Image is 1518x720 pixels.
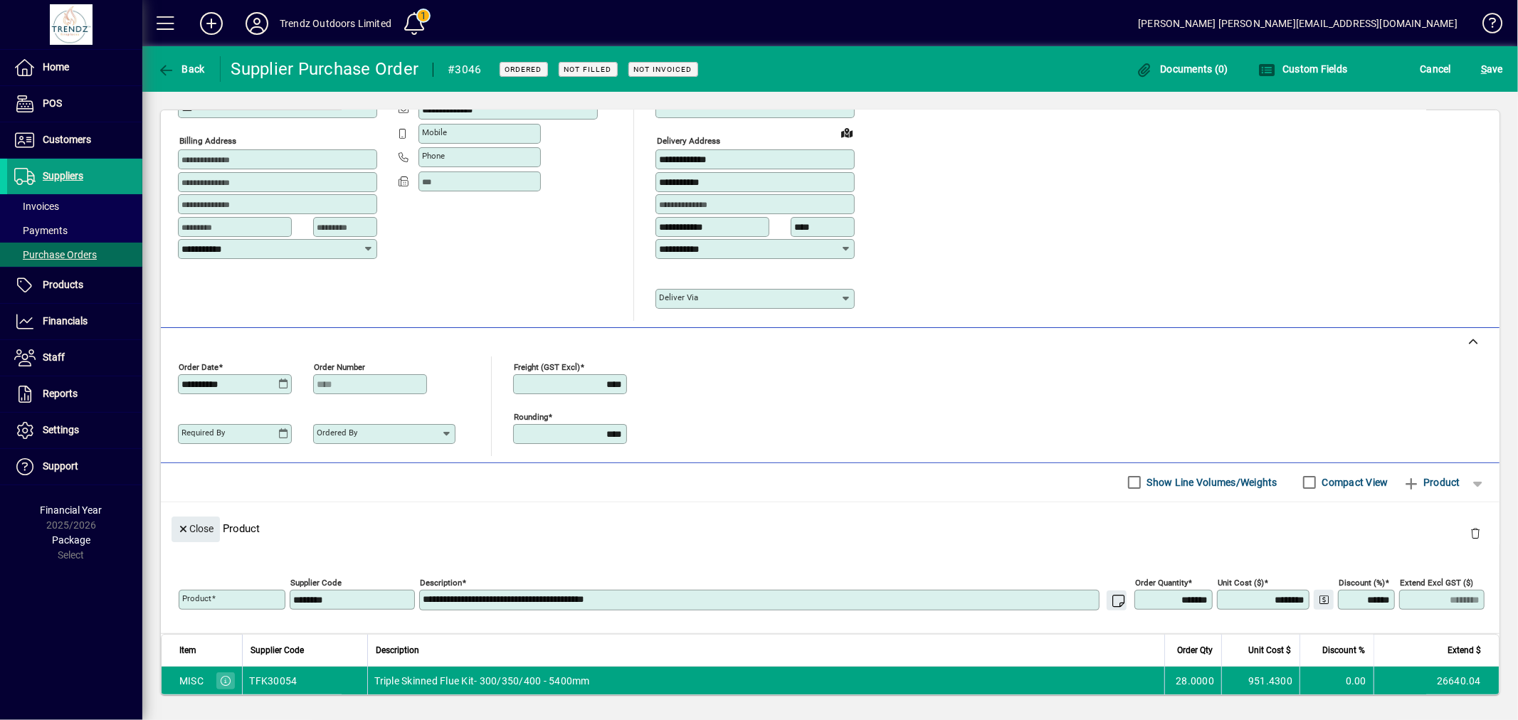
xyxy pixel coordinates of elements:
[7,449,142,485] a: Support
[375,674,590,688] span: Triple Skinned Flue Kit- 300/350/400 - 5400mm
[505,65,542,74] span: Ordered
[1164,667,1221,695] td: 28.0000
[314,361,365,371] mat-label: Order number
[1135,577,1188,587] mat-label: Order Quantity
[422,151,445,161] mat-label: Phone
[43,279,83,290] span: Products
[1177,642,1213,658] span: Order Qty
[179,642,196,658] span: Item
[7,86,142,122] a: POS
[1248,642,1291,658] span: Unit Cost $
[659,292,698,302] mat-label: Deliver via
[1136,63,1228,75] span: Documents (0)
[1400,577,1473,587] mat-label: Extend excl GST ($)
[1472,3,1500,49] a: Knowledge Base
[1144,475,1277,489] label: Show Line Volumes/Weights
[1374,667,1499,695] td: 26640.04
[7,122,142,158] a: Customers
[154,56,209,82] button: Back
[1396,470,1467,495] button: Product
[7,50,142,85] a: Home
[1138,12,1458,35] div: [PERSON_NAME] [PERSON_NAME][EMAIL_ADDRESS][DOMAIN_NAME]
[157,63,205,75] span: Back
[189,11,234,36] button: Add
[14,225,68,236] span: Payments
[43,460,78,472] span: Support
[168,522,223,534] app-page-header-button: Close
[231,58,419,80] div: Supplier Purchase Order
[1258,63,1348,75] span: Custom Fields
[1339,577,1385,587] mat-label: Discount (%)
[43,61,69,73] span: Home
[1458,517,1492,551] button: Delete
[290,577,342,587] mat-label: Supplier Code
[1481,63,1487,75] span: S
[177,517,214,541] span: Close
[7,243,142,267] a: Purchase Orders
[1300,667,1374,695] td: 0.00
[1477,56,1507,82] button: Save
[1481,58,1503,80] span: ave
[1448,642,1481,658] span: Extend $
[836,121,858,144] a: View on map
[41,504,102,516] span: Financial Year
[1132,56,1232,82] button: Documents (0)
[1319,475,1388,489] label: Compact View
[514,361,580,371] mat-label: Freight (GST excl)
[7,304,142,339] a: Financials
[43,170,83,181] span: Suppliers
[1421,58,1452,80] span: Cancel
[43,388,78,399] span: Reports
[7,413,142,448] a: Settings
[182,593,211,603] mat-label: Product
[422,127,447,137] mat-label: Mobile
[448,58,481,81] div: #3046
[280,12,391,35] div: Trendz Outdoors Limited
[1322,642,1365,658] span: Discount %
[317,428,357,438] mat-label: Ordered by
[179,361,218,371] mat-label: Order date
[420,577,462,587] mat-label: Description
[7,376,142,412] a: Reports
[1458,526,1492,539] app-page-header-button: Delete
[43,97,62,109] span: POS
[14,201,59,212] span: Invoices
[181,428,225,438] mat-label: Required by
[161,502,1499,554] div: Product
[7,194,142,218] a: Invoices
[634,65,692,74] span: Not Invoiced
[1221,667,1300,695] td: 951.4300
[43,134,91,145] span: Customers
[1417,56,1455,82] button: Cancel
[14,249,97,260] span: Purchase Orders
[172,517,220,542] button: Close
[7,218,142,243] a: Payments
[43,424,79,435] span: Settings
[52,534,90,546] span: Package
[43,351,65,363] span: Staff
[1218,577,1264,587] mat-label: Unit Cost ($)
[179,674,204,688] div: MISC
[514,411,548,421] mat-label: Rounding
[142,56,221,82] app-page-header-button: Back
[234,11,280,36] button: Profile
[376,642,420,658] span: Description
[43,315,88,327] span: Financials
[242,667,367,695] td: TFK30054
[251,642,305,658] span: Supplier Code
[1314,590,1334,610] button: Change Price Levels
[564,65,612,74] span: Not Filled
[7,340,142,376] a: Staff
[1255,56,1351,82] button: Custom Fields
[7,268,142,303] a: Products
[1403,471,1460,494] span: Product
